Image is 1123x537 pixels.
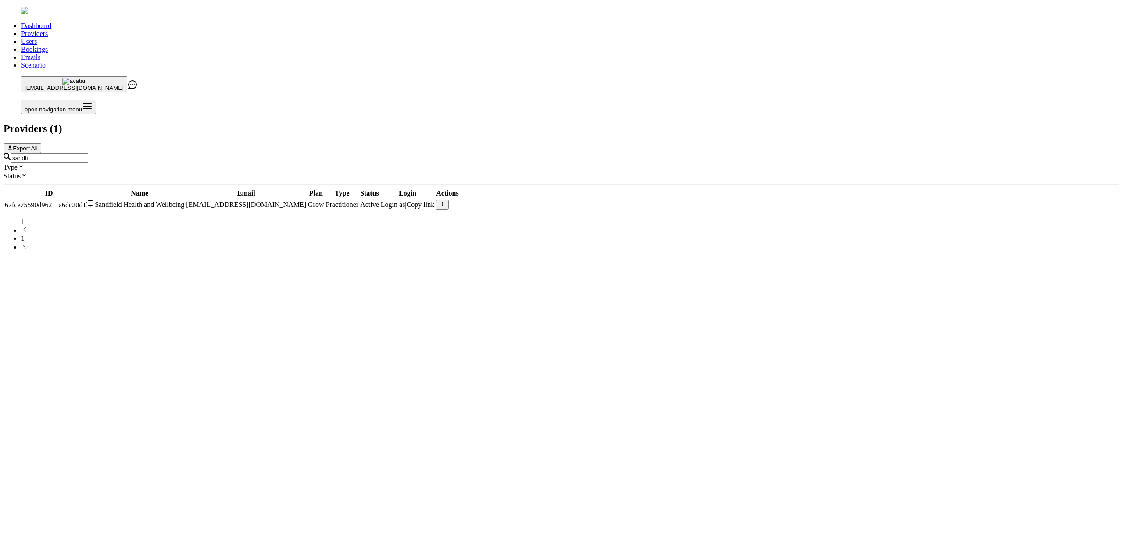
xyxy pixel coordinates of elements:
[360,189,379,198] th: Status
[380,189,435,198] th: Login
[21,100,96,114] button: Open menu
[381,201,405,208] span: Login as
[360,201,379,209] div: Active
[25,106,82,113] span: open navigation menu
[21,76,127,92] button: avatar[EMAIL_ADDRESS][DOMAIN_NAME]
[308,189,324,198] th: Plan
[308,201,324,208] span: Grow
[4,123,1119,135] h2: Providers ( 1 )
[325,189,359,198] th: Type
[186,189,307,198] th: Email
[436,189,459,198] th: Actions
[4,163,1119,171] div: Type
[381,201,434,209] div: |
[21,61,46,69] a: Scenario
[62,78,86,85] img: avatar
[21,242,1119,251] li: next page button
[4,189,93,198] th: ID
[21,7,63,15] img: Fluum Logo
[21,30,48,37] a: Providers
[21,22,51,29] a: Dashboard
[4,143,41,153] button: Export All
[11,153,88,163] input: Search by email or name
[21,53,40,61] a: Emails
[407,201,435,208] span: Copy link
[325,201,358,208] span: validated
[4,218,1119,251] nav: pagination navigation
[21,226,1119,235] li: previous page button
[21,218,25,225] span: 1
[95,201,184,208] span: Sandfield Health and Wellbeing
[21,235,1119,242] li: pagination item 1 active
[21,46,48,53] a: Bookings
[94,189,185,198] th: Name
[4,171,1119,180] div: Status
[25,85,124,91] span: [EMAIL_ADDRESS][DOMAIN_NAME]
[186,201,306,208] span: [EMAIL_ADDRESS][DOMAIN_NAME]
[5,200,93,209] div: Click to copy
[21,38,37,45] a: Users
